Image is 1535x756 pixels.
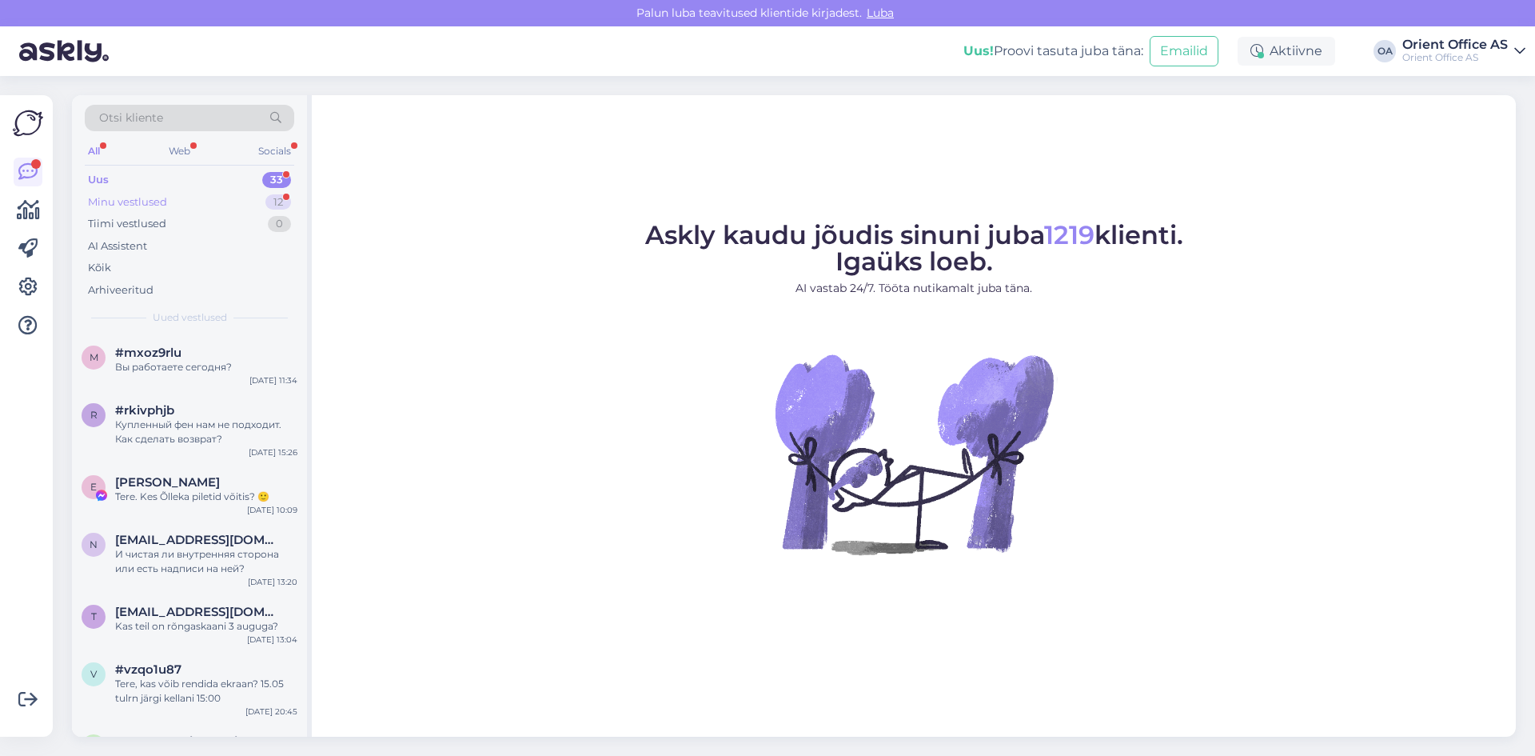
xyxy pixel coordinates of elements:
[115,619,297,634] div: Kas teil on rõngaskaani 3 auguga?
[115,346,181,360] span: #mxoz9rlu
[115,605,281,619] span: timakova.katrin@gmail.com
[249,374,297,386] div: [DATE] 11:34
[262,172,291,188] div: 33
[1402,38,1525,64] a: Orient Office ASOrient Office AS
[1402,51,1508,64] div: Orient Office AS
[963,43,994,58] b: Uus!
[265,194,291,210] div: 12
[115,547,297,576] div: И чистая ли внутренняя сторона или есть надписи на ней?
[249,446,297,458] div: [DATE] 15:26
[88,238,147,254] div: AI Assistent
[1402,38,1508,51] div: Orient Office AS
[115,490,297,504] div: Tere. Kes Õlleka piletid võitis? 🙂
[88,282,153,298] div: Arhiveeritud
[645,219,1183,277] span: Askly kaudu jõudis sinuni juba klienti. Igaüks loeb.
[115,662,181,677] span: #vzqo1u87
[90,409,98,421] span: r
[153,310,227,325] span: Uued vestlused
[13,108,43,138] img: Askly Logo
[115,475,220,490] span: Eva-Maria Virnas
[115,677,297,706] div: Tere, kas võib rendida ekraan? 15.05 tulrn järgi kellani 15:00
[85,141,103,162] div: All
[90,538,98,550] span: n
[1238,37,1335,66] div: Aktiivne
[1374,40,1396,62] div: OA
[90,668,97,680] span: v
[245,706,297,718] div: [DATE] 20:45
[247,504,297,516] div: [DATE] 10:09
[247,634,297,646] div: [DATE] 13:04
[115,360,297,374] div: Вы работаете сегодня?
[255,141,294,162] div: Socials
[88,172,109,188] div: Uus
[165,141,193,162] div: Web
[963,42,1143,61] div: Proovi tasuta juba täna:
[1044,219,1094,250] span: 1219
[115,403,174,418] span: #rkivphjb
[645,280,1183,297] p: AI vastab 24/7. Tööta nutikamalt juba täna.
[115,533,281,547] span: natalyamam3@gmail.com
[115,734,237,749] span: Audu Gombi Gombi
[1150,36,1218,66] button: Emailid
[115,418,297,446] div: Купленный фен нам не подходит. Как сделать возврат?
[91,610,97,622] span: t
[862,6,899,20] span: Luba
[268,216,291,232] div: 0
[88,194,167,210] div: Minu vestlused
[90,481,97,493] span: E
[90,351,98,363] span: m
[770,310,1058,598] img: No Chat active
[88,260,111,276] div: Kõik
[99,110,163,126] span: Otsi kliente
[88,216,166,232] div: Tiimi vestlused
[248,576,297,588] div: [DATE] 13:20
